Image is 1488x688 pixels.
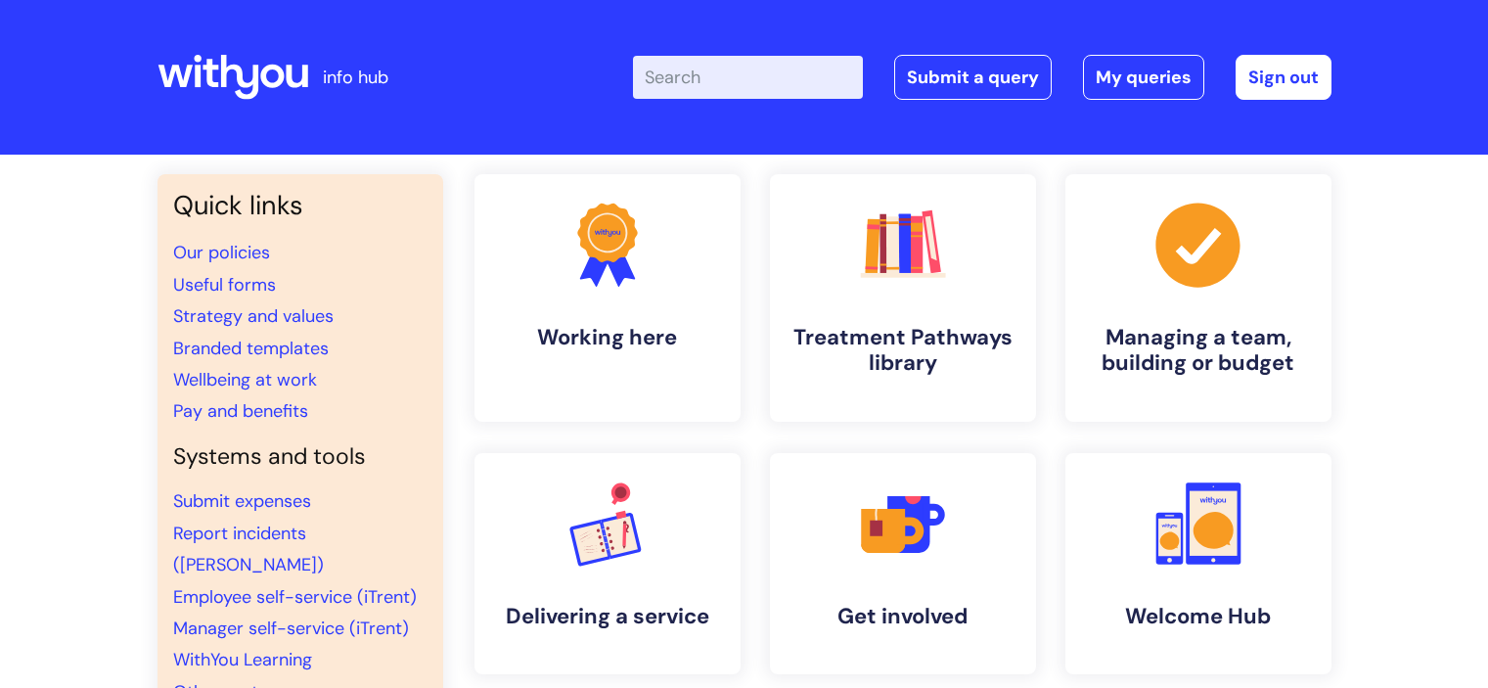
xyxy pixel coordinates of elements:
[173,443,428,471] h4: Systems and tools
[173,241,270,264] a: Our policies
[173,368,317,391] a: Wellbeing at work
[173,190,428,221] h3: Quick links
[1081,325,1316,377] h4: Managing a team, building or budget
[173,585,417,609] a: Employee self-service (iTrent)
[474,453,741,674] a: Delivering a service
[173,304,334,328] a: Strategy and values
[1065,453,1331,674] a: Welcome Hub
[786,604,1020,629] h4: Get involved
[474,174,741,422] a: Working here
[173,399,308,423] a: Pay and benefits
[1236,55,1331,100] a: Sign out
[490,325,725,350] h4: Working here
[633,56,863,99] input: Search
[173,489,311,513] a: Submit expenses
[173,522,324,576] a: Report incidents ([PERSON_NAME])
[770,174,1036,422] a: Treatment Pathways library
[173,648,312,671] a: WithYou Learning
[173,617,409,640] a: Manager self-service (iTrent)
[633,55,1331,100] div: | -
[770,453,1036,674] a: Get involved
[173,273,276,297] a: Useful forms
[323,62,388,93] p: info hub
[894,55,1052,100] a: Submit a query
[1083,55,1204,100] a: My queries
[786,325,1020,377] h4: Treatment Pathways library
[1065,174,1331,422] a: Managing a team, building or budget
[490,604,725,629] h4: Delivering a service
[173,337,329,360] a: Branded templates
[1081,604,1316,629] h4: Welcome Hub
